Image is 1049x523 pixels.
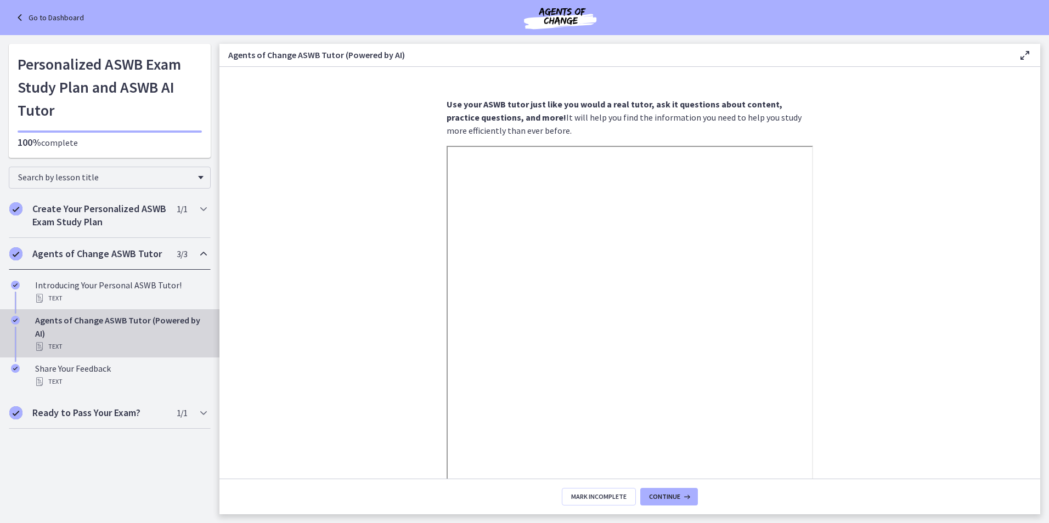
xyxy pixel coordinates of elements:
a: Go to Dashboard [13,11,84,24]
i: Completed [11,281,20,289]
div: Text [35,292,206,305]
span: 3 / 3 [177,247,187,260]
img: Agents of Change [494,4,626,31]
span: 1 / 1 [177,202,187,215]
h2: Agents of Change ASWB Tutor [32,247,166,260]
span: Search by lesson title [18,172,193,183]
button: Continue [640,488,698,505]
i: Completed [9,202,22,215]
h1: Personalized ASWB Exam Study Plan and ASWB AI Tutor [18,53,202,122]
div: Agents of Change ASWB Tutor (Powered by AI) [35,314,206,353]
span: 1 / 1 [177,406,187,419]
i: Completed [11,364,20,373]
div: Introducing Your Personal ASWB Tutor! [35,278,206,305]
span: Continue [649,492,680,501]
h3: Agents of Change ASWB Tutor (Powered by AI) [228,48,1001,61]
p: complete [18,136,202,149]
div: Search by lesson title [9,167,211,189]
div: Share Your Feedback [35,362,206,388]
span: 100% [18,136,41,149]
p: It will help you find the information you need to help you study more efficiently than ever before. [447,98,813,137]
span: Mark Incomplete [571,492,627,501]
i: Completed [11,316,20,325]
button: Mark Incomplete [562,488,636,505]
div: Text [35,375,206,388]
i: Completed [9,247,22,260]
i: Completed [9,406,22,419]
strong: Use your ASWB tutor just like you would a real tutor, a [447,99,661,110]
h2: Ready to Pass Your Exam? [32,406,166,419]
div: Text [35,340,206,353]
h2: Create Your Personalized ASWB Exam Study Plan [32,202,166,229]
